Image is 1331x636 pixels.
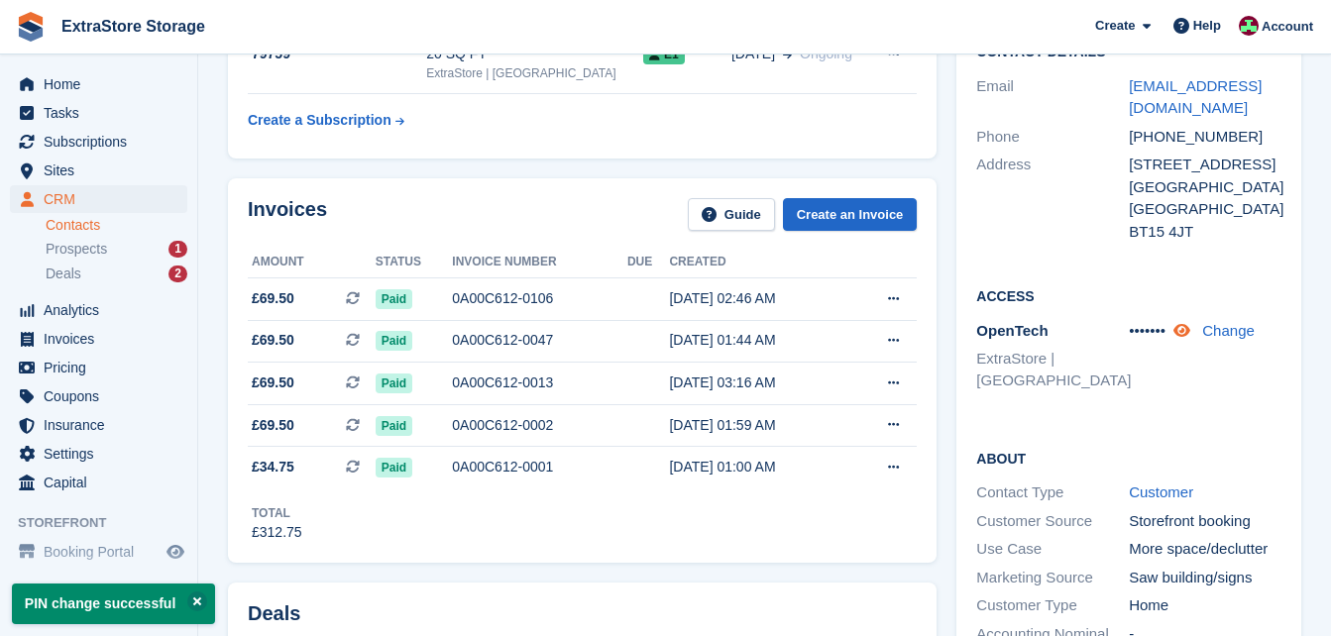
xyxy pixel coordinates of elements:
span: Help [1193,16,1221,36]
div: 0A00C612-0002 [452,415,627,436]
span: £69.50 [252,288,294,309]
span: Sites [44,157,163,184]
div: Marketing Source [976,567,1129,589]
a: menu [10,157,187,184]
span: E1 [643,45,685,64]
span: ••••••• [1129,322,1165,339]
a: Preview store [164,540,187,564]
span: Account [1262,17,1313,37]
div: 0A00C612-0047 [452,330,627,351]
div: BT15 4JT [1129,221,1281,244]
span: [DATE] [731,44,775,64]
span: CRM [44,185,163,213]
a: Contacts [46,216,187,235]
th: Status [376,247,453,278]
a: Create a Subscription [248,102,404,139]
a: Change [1202,322,1255,339]
a: menu [10,325,187,353]
h2: Access [976,285,1281,305]
span: Storefront [18,513,197,533]
div: Total [252,504,302,522]
h2: Deals [248,602,300,625]
span: £34.75 [252,457,294,477]
a: menu [10,185,187,213]
th: Amount [248,247,376,278]
a: Deals 2 [46,264,187,284]
span: Analytics [44,296,163,324]
span: Coupons [44,382,163,410]
img: stora-icon-8386f47178a22dfd0bd8f6a31ec36ba5ce8667c1dd55bd0f319d3a0aa187defe.svg [16,12,46,42]
span: Paid [376,289,412,309]
img: Chelsea Parker [1239,16,1259,36]
div: Address [976,154,1129,243]
a: menu [10,382,187,410]
span: Prospects [46,240,107,259]
a: menu [10,296,187,324]
a: [EMAIL_ADDRESS][DOMAIN_NAME] [1129,77,1262,117]
span: Ongoing [800,46,852,61]
span: Capital [44,469,163,496]
th: Created [669,247,847,278]
div: 1 [168,241,187,258]
div: More space/declutter [1129,538,1281,561]
a: Customer [1129,483,1193,500]
div: Use Case [976,538,1129,561]
span: Paid [376,373,412,393]
a: Prospects 1 [46,239,187,260]
span: Paid [376,458,412,477]
th: Invoice number [452,247,627,278]
div: [DATE] 03:16 AM [669,372,847,393]
span: Insurance [44,411,163,439]
div: Email [976,75,1129,120]
a: menu [10,469,187,496]
span: Home [44,70,163,98]
div: ExtraStore | [GEOGRAPHIC_DATA] [426,64,643,82]
div: 0A00C612-0013 [452,372,627,393]
a: menu [10,99,187,127]
h2: About [976,448,1281,468]
span: Booking Portal [44,538,163,566]
div: 0A00C612-0001 [452,457,627,477]
div: [PHONE_NUMBER] [1129,126,1281,149]
th: Due [627,247,669,278]
span: Paid [376,331,412,351]
p: PIN change successful [12,583,215,624]
span: £69.50 [252,415,294,436]
div: [DATE] 01:44 AM [669,330,847,351]
div: Saw building/signs [1129,567,1281,589]
a: ExtraStore Storage [54,10,213,43]
div: [STREET_ADDRESS] [1129,154,1281,176]
div: 79759 [248,44,426,64]
span: Tasks [44,99,163,127]
div: 2 [168,265,187,282]
a: menu [10,354,187,381]
span: Subscriptions [44,128,163,156]
div: Customer Type [976,594,1129,617]
span: Invoices [44,325,163,353]
div: [GEOGRAPHIC_DATA] [1129,176,1281,199]
div: [DATE] 02:46 AM [669,288,847,309]
div: Storefront booking [1129,510,1281,533]
span: Deals [46,265,81,283]
span: Pricing [44,354,163,381]
a: menu [10,538,187,566]
div: £312.75 [252,522,302,543]
div: 0A00C612-0106 [452,288,627,309]
a: menu [10,128,187,156]
h2: Invoices [248,198,327,231]
span: £69.50 [252,372,294,393]
div: [GEOGRAPHIC_DATA] [1129,198,1281,221]
div: Customer Source [976,510,1129,533]
span: £69.50 [252,330,294,351]
a: menu [10,411,187,439]
a: Guide [688,198,775,231]
li: ExtraStore | [GEOGRAPHIC_DATA] [976,348,1129,392]
span: Paid [376,416,412,436]
div: [DATE] 01:00 AM [669,457,847,477]
div: Phone [976,126,1129,149]
a: menu [10,440,187,468]
div: Create a Subscription [248,110,391,131]
div: 20 SQ FT [426,44,643,64]
a: Create an Invoice [783,198,918,231]
span: Settings [44,440,163,468]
